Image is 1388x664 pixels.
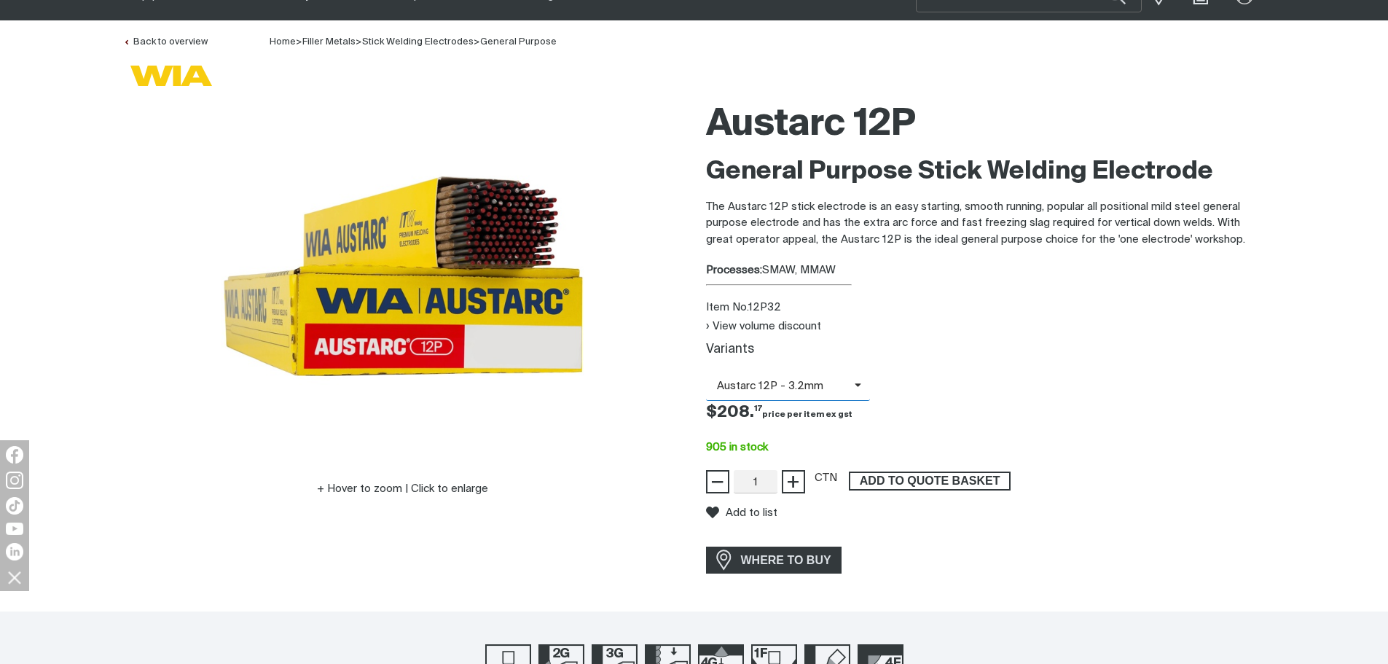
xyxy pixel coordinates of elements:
a: Stick Welding Electrodes [362,37,474,47]
button: View volume discount [706,320,821,332]
span: > [356,37,362,47]
h2: General Purpose Stick Welding Electrode [706,156,1266,188]
a: Back to overview [123,37,208,47]
img: hide socials [2,565,27,590]
div: Price [694,401,1277,425]
img: Instagram [6,472,23,489]
span: > [296,37,302,47]
img: Facebook [6,446,23,464]
div: Item No. 12P32 [706,300,1266,316]
span: WHERE TO BUY [732,549,841,572]
sup: 17 [754,405,762,413]
div: SMAW, MMAW [706,262,1266,279]
span: 905 in stock [706,442,768,453]
div: CTN [815,470,837,487]
h1: Austarc 12P [706,101,1266,149]
strong: Processes: [706,265,762,276]
span: Add to list [726,507,777,519]
img: LinkedIn [6,543,23,561]
span: − [710,469,724,494]
img: YouTube [6,523,23,535]
a: Home [270,36,296,47]
button: Add to list [706,506,777,519]
span: + [786,469,800,494]
span: $208. [706,405,852,421]
a: Filler Metals [302,37,356,47]
label: Variants [706,343,754,356]
button: Hover to zoom | Click to enlarge [308,480,497,498]
img: Austarc 12P [221,94,585,458]
span: Austarc 12P - 3.2mm [706,378,855,395]
span: ADD TO QUOTE BASKET [850,472,1009,491]
p: The Austarc 12P stick electrode is an easy starting, smooth running, popular all positional mild ... [706,199,1266,249]
img: TikTok [6,497,23,515]
span: > [474,37,480,47]
a: WHERE TO BUY [706,547,842,574]
span: Home [270,37,296,47]
button: Add Austarc 12P 3.2mm 5kg Pack (15kg Carton) to the shopping cart [849,472,1011,491]
a: General Purpose [480,37,557,47]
